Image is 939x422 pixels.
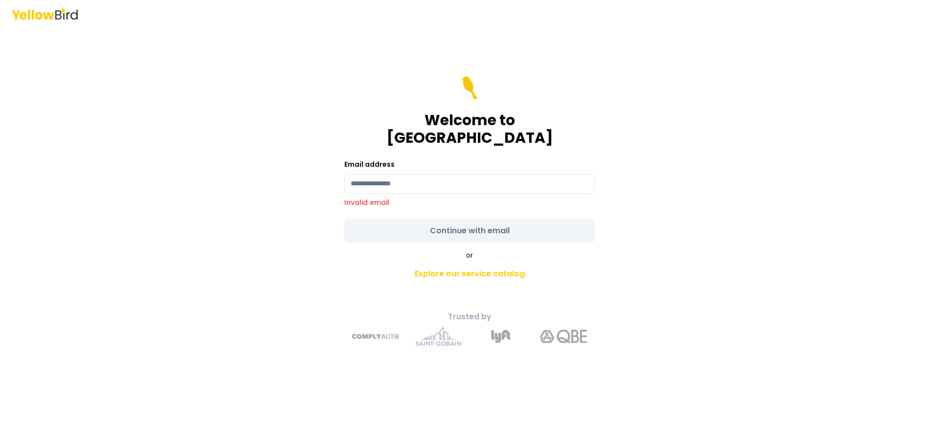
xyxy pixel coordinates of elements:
label: Email address [344,159,395,169]
a: Explore our service catalog [297,264,642,284]
span: or [466,250,473,260]
p: Trusted by [297,311,642,323]
p: Invalid email [344,198,595,207]
h1: Welcome to [GEOGRAPHIC_DATA] [344,111,595,147]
